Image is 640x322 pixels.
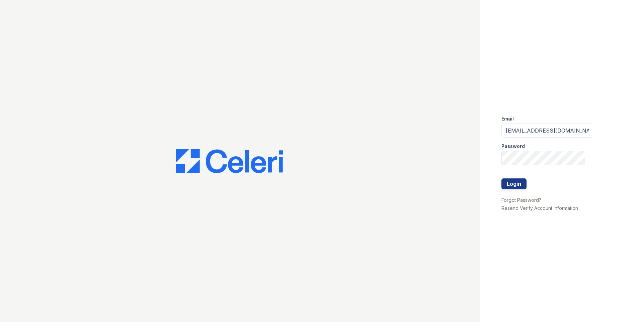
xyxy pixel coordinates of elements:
[176,149,283,173] img: CE_Logo_Blue-a8612792a0a2168367f1c8372b55b34899dd931a85d93a1a3d3e32e68fde9ad4.png
[501,115,514,122] label: Email
[501,197,541,203] a: Forgot Password?
[501,143,525,150] label: Password
[501,178,527,189] button: Login
[501,205,578,211] a: Resend Verify Account Information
